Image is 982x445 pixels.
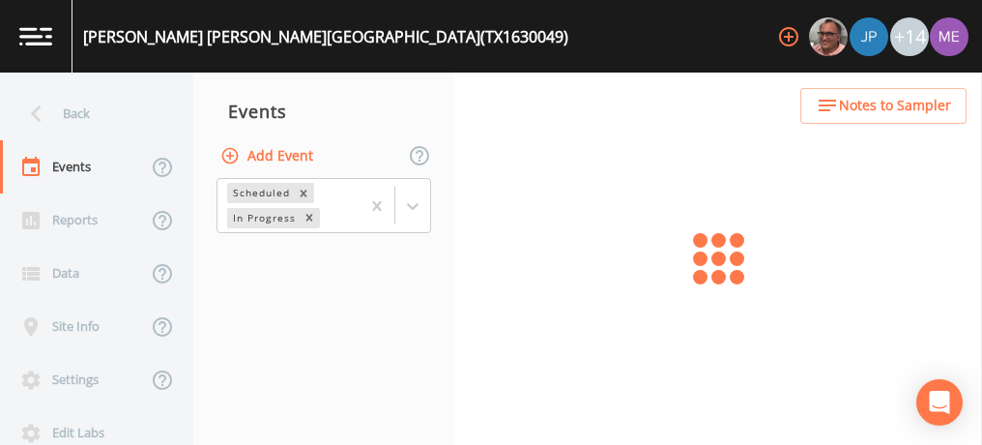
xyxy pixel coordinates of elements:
img: logo [19,27,52,45]
div: +14 [890,17,929,56]
div: Events [193,87,454,135]
button: Add Event [217,138,321,174]
div: Remove Scheduled [293,183,314,203]
img: d4d65db7c401dd99d63b7ad86343d265 [930,17,968,56]
img: 41241ef155101aa6d92a04480b0d0000 [850,17,888,56]
div: In Progress [227,208,299,228]
div: Joshua gere Paul [849,17,889,56]
div: Scheduled [227,183,293,203]
div: [PERSON_NAME] [PERSON_NAME][GEOGRAPHIC_DATA] (TX1630049) [83,25,568,48]
span: Notes to Sampler [839,94,951,118]
div: Mike Franklin [808,17,849,56]
div: Remove In Progress [299,208,320,228]
button: Notes to Sampler [800,88,967,124]
div: Open Intercom Messenger [916,379,963,426]
img: e2d790fa78825a4bb76dcb6ab311d44c [809,17,848,56]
